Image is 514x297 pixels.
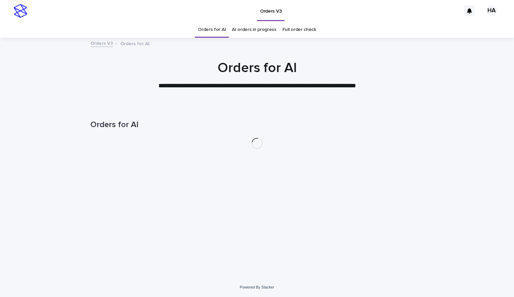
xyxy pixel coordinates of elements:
a: AI orders in progress [232,22,276,38]
a: Orders V3 [90,39,113,47]
div: HA [486,5,497,16]
a: Orders for AI [198,22,226,38]
p: Orders for AI [120,39,150,47]
h1: Orders for AI [90,120,424,130]
a: Powered By Stacker [240,285,274,289]
h1: Orders for AI [90,60,424,76]
img: stacker-logo-s-only.png [14,4,27,18]
a: Full order check [282,22,316,38]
